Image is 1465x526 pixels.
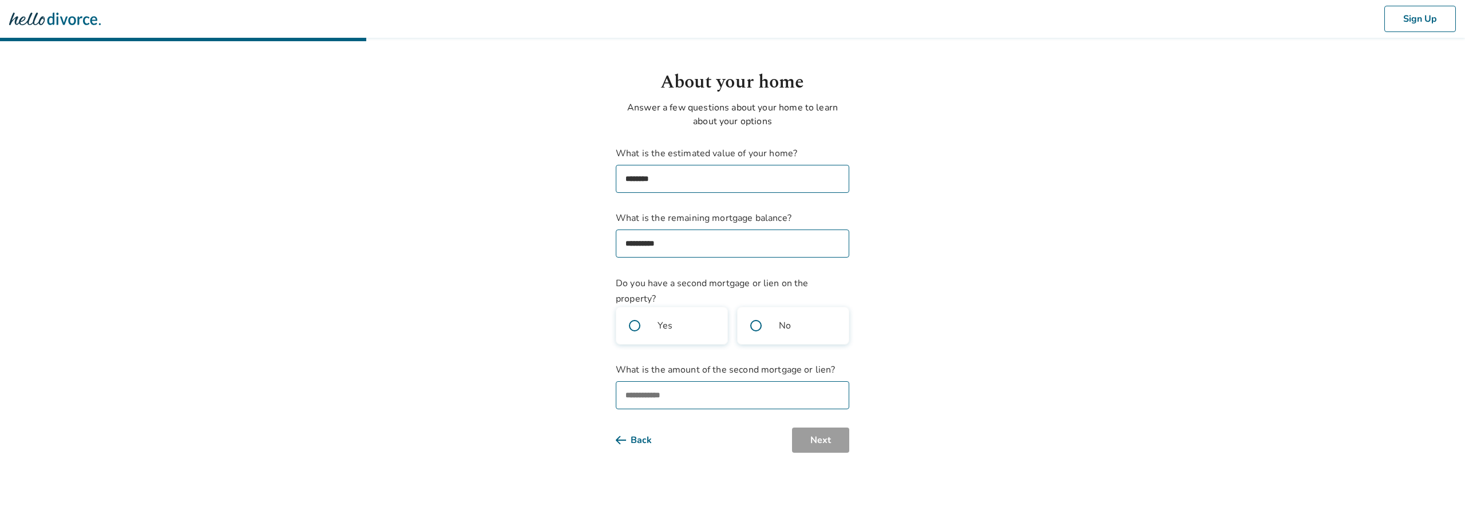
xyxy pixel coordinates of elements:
[1408,471,1465,526] iframe: Chat Widget
[616,277,809,305] span: Do you have a second mortgage or lien on the property?
[1384,6,1456,32] button: Sign Up
[616,165,849,193] input: What is the estimated value of your home?
[616,147,849,160] span: What is the estimated value of your home?
[9,7,101,30] img: Hello Divorce Logo
[792,428,849,453] button: Next
[616,428,670,453] button: Back
[616,363,849,377] span: What is the amount of the second mortgage or lien?
[616,381,849,409] input: What is the amount of the second mortgage or lien?
[616,211,849,225] span: What is the remaining mortgage balance?
[779,319,791,333] span: No
[616,230,849,258] input: What is the remaining mortgage balance?
[616,69,849,96] h1: About your home
[616,101,849,128] p: Answer a few questions about your home to learn about your options
[658,319,672,333] span: Yes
